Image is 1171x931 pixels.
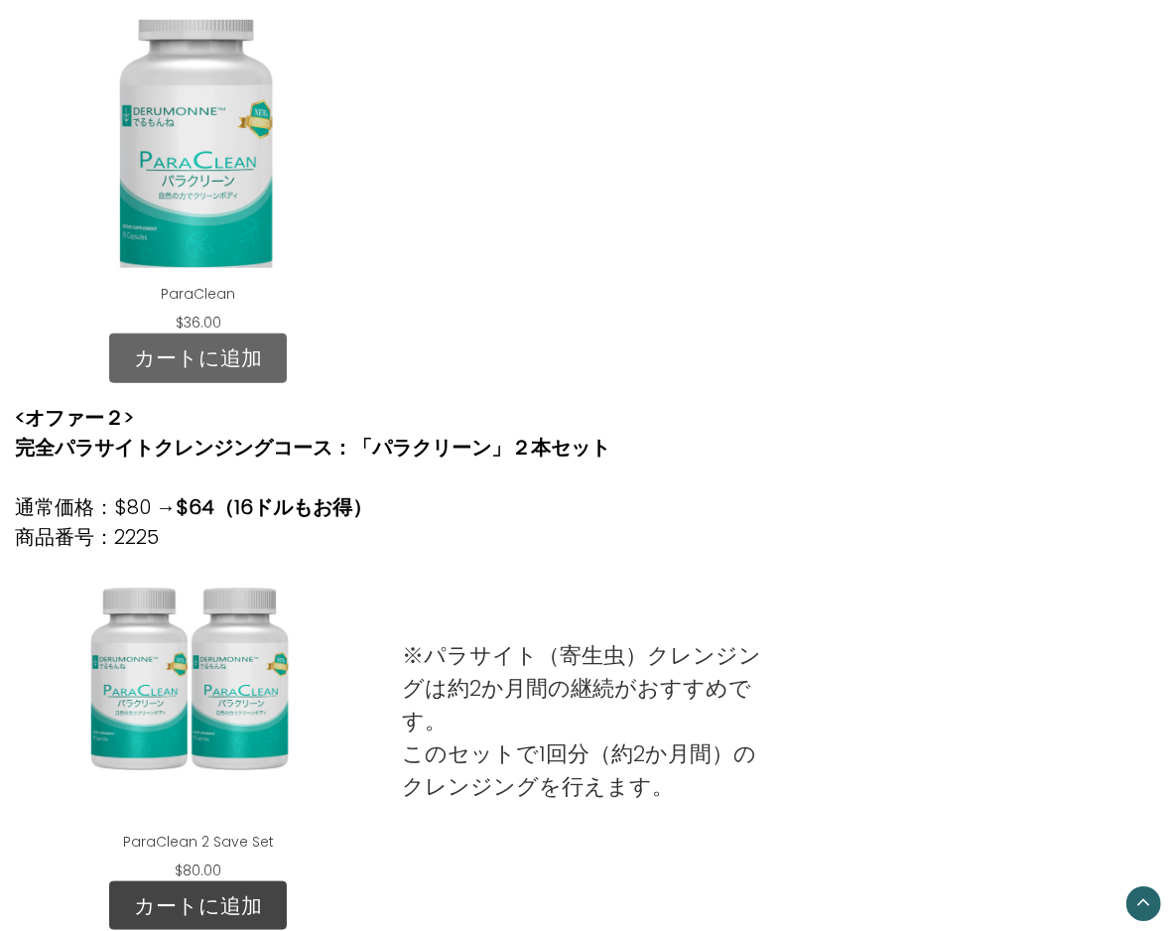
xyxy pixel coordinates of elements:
[15,4,381,333] div: ParaClean
[164,313,233,333] div: $36.00
[15,492,610,552] p: 通常価格：$80 → 商品番号：2225
[123,832,274,852] a: ParaClean 2 Save Set
[15,404,134,432] strong: <オファー２>
[402,639,768,803] p: ※パラサイト（寄生虫）クレンジングは約2か月間の継続がおすすめです。 このセットで1回分（約2か月間）のクレンジングを行えます。
[15,434,610,462] strong: 完全パラサイトクレンジングコース：「パラクリーン」２本セット
[161,284,235,304] a: ParaClean
[109,881,287,931] a: カートに追加
[163,861,233,881] div: $80.00
[109,333,287,383] a: カートに追加
[176,493,372,521] strong: $64（16ドルもお得）
[15,552,381,881] div: ParaClean 2 Save Set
